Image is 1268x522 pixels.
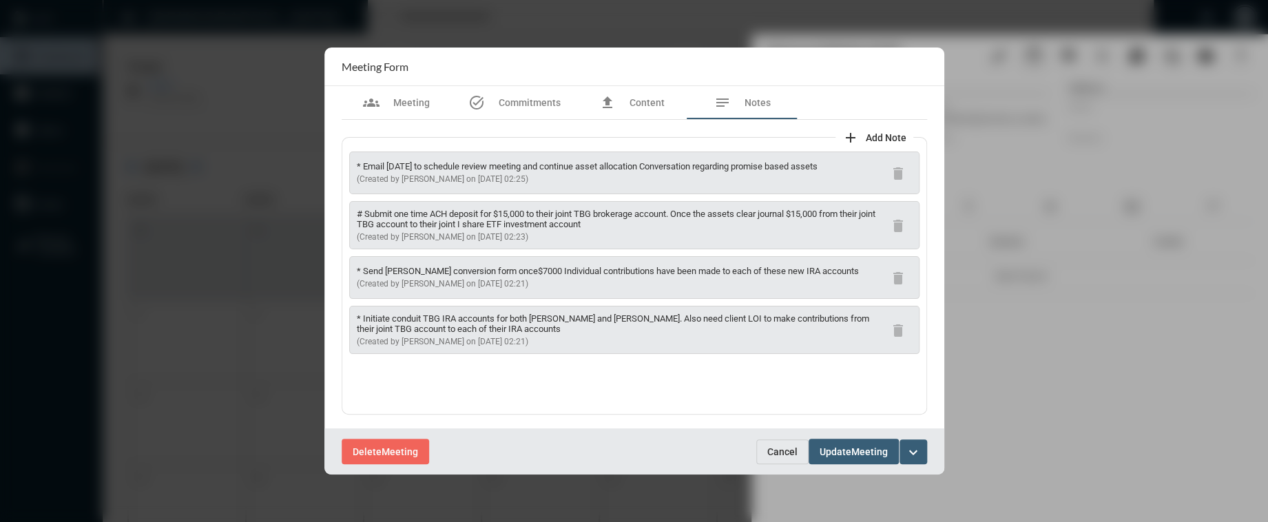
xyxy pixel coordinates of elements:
span: Cancel [767,446,798,457]
mat-icon: delete [890,270,906,286]
h2: Meeting Form [342,60,408,73]
span: Update [820,446,851,457]
span: Add Note [866,132,906,143]
span: Meeting [851,446,888,457]
mat-icon: file_upload [599,94,616,111]
span: Notes [745,97,771,108]
button: Cancel [756,439,809,464]
button: delete note [884,159,912,187]
span: Meeting [393,97,430,108]
span: Delete [353,446,382,457]
p: # Submit one time ACH deposit for $15,000 to their joint TBG brokerage account. Once the assets c... [357,209,884,229]
mat-icon: notes [714,94,731,111]
span: (Created by [PERSON_NAME] on [DATE] 02:23) [357,232,528,242]
span: Commitments [499,97,561,108]
span: (Created by [PERSON_NAME] on [DATE] 02:21) [357,337,528,346]
mat-icon: delete [890,322,906,339]
p: * Email [DATE] to schedule review meeting and continue asset allocation Conversation regarding pr... [357,161,818,171]
button: delete note [884,211,912,239]
button: DeleteMeeting [342,439,429,464]
span: Meeting [382,446,418,457]
mat-icon: delete [890,218,906,234]
mat-icon: expand_more [905,444,922,461]
p: * Send [PERSON_NAME] conversion form once$7000 Individual contributions have been made to each of... [357,266,859,276]
button: delete note [884,264,912,291]
button: delete note [884,316,912,344]
mat-icon: task_alt [468,94,485,111]
span: (Created by [PERSON_NAME] on [DATE] 02:21) [357,279,528,289]
mat-icon: add [842,129,859,146]
p: * Initiate conduit TBG IRA accounts for both [PERSON_NAME] and [PERSON_NAME]. Also need client LO... [357,313,884,334]
span: Content [630,97,665,108]
mat-icon: groups [363,94,380,111]
mat-icon: delete [890,165,906,182]
button: add note [835,123,913,151]
button: UpdateMeeting [809,439,899,464]
span: (Created by [PERSON_NAME] on [DATE] 02:25) [357,174,528,184]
